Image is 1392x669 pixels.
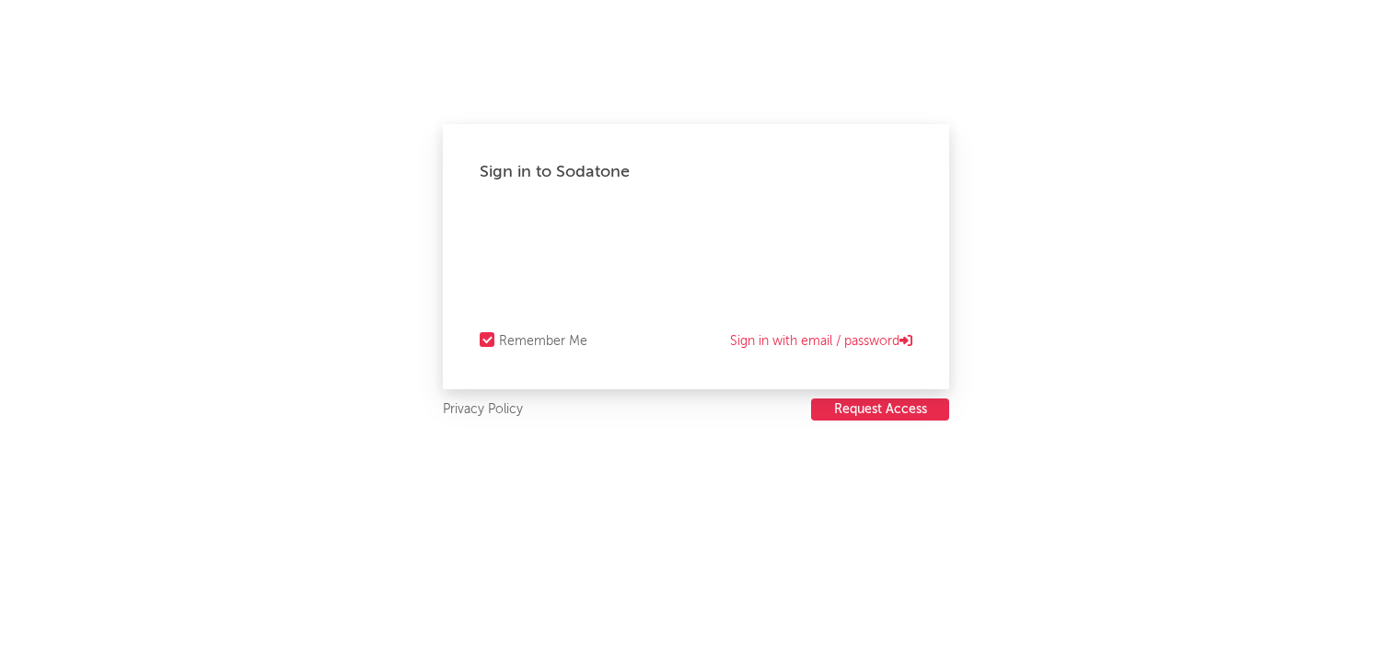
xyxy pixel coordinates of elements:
div: Sign in to Sodatone [480,161,912,183]
div: Remember Me [499,330,587,352]
a: Request Access [811,398,949,421]
button: Request Access [811,398,949,421]
a: Privacy Policy [443,398,523,421]
a: Sign in with email / password [730,330,912,352]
